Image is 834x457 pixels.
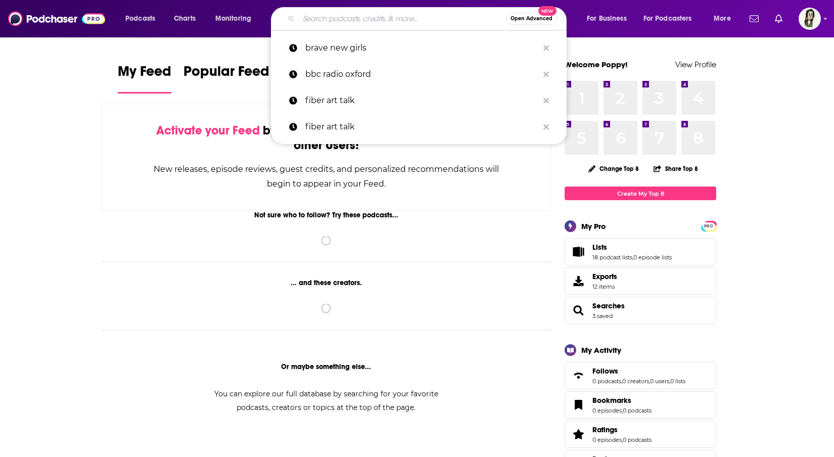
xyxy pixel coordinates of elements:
span: My Feed [118,63,171,86]
a: 0 podcasts [623,407,652,414]
span: New [538,6,557,16]
span: Bookmarks [565,391,716,419]
div: ... and these creators. [102,279,551,287]
a: Searches [568,303,588,317]
a: Bookmarks [592,396,652,405]
button: open menu [208,11,264,27]
span: Exports [592,272,617,281]
a: bbc radio oxford [271,61,567,87]
div: My Activity [581,345,621,355]
a: 3 saved [592,312,613,319]
a: Welcome Poppy! [565,60,628,69]
span: Follows [565,362,716,389]
span: , [622,436,623,443]
button: open menu [637,11,707,27]
p: brave new girls [305,35,538,61]
a: 0 users [650,378,669,385]
a: 0 episodes [592,407,622,414]
span: Logged in as poppyhat [799,8,821,30]
a: 0 lists [670,378,685,385]
a: Charts [167,11,202,27]
a: fiber art talk [271,114,567,140]
span: Monitoring [215,12,251,26]
a: View Profile [675,60,716,69]
a: 0 episodes [592,436,622,443]
a: Follows [568,369,588,383]
a: Ratings [592,425,652,434]
button: open menu [707,11,744,27]
div: Search podcasts, credits, & more... [281,7,576,30]
span: Podcasts [125,12,155,26]
span: Bookmarks [592,396,631,405]
span: , [622,407,623,414]
span: Charts [174,12,196,26]
button: Show profile menu [799,8,821,30]
input: Search podcasts, credits, & more... [299,11,506,27]
a: Ratings [568,427,588,441]
span: Follows [592,367,618,376]
a: PRO [703,222,715,230]
div: You can explore our full database by searching for your favorite podcasts, creators or topics at ... [202,387,450,415]
a: 0 podcasts [592,378,621,385]
button: Share Top 8 [653,159,699,178]
a: Follows [592,367,685,376]
a: Exports [565,267,716,295]
img: User Profile [799,8,821,30]
button: open menu [580,11,639,27]
span: 12 items [592,283,617,290]
a: Searches [592,301,625,310]
span: Open Advanced [511,16,552,21]
span: , [621,378,622,385]
a: Bookmarks [568,398,588,412]
span: Ratings [565,421,716,448]
a: Create My Top 8 [565,187,716,200]
a: 0 podcasts [623,436,652,443]
a: fiber art talk [271,87,567,114]
span: , [669,378,670,385]
a: 0 creators [622,378,649,385]
button: open menu [118,11,168,27]
div: Or maybe something else... [102,362,551,371]
a: 0 episode lists [633,254,672,261]
span: Popular Feed [183,63,269,86]
span: Activate your Feed [156,123,260,138]
div: by following Podcasts, Creators, Lists, and other Users! [153,123,500,153]
a: My Feed [118,63,171,94]
a: Lists [592,243,672,252]
button: Change Top 8 [582,162,645,175]
span: For Business [587,12,627,26]
p: fiber art talk [305,87,538,114]
p: fiber art talk [305,114,538,140]
span: Lists [565,238,716,265]
span: More [714,12,731,26]
div: New releases, episode reviews, guest credits, and personalized recommendations will begin to appe... [153,162,500,191]
a: Popular Feed [183,63,269,94]
span: Lists [592,243,607,252]
button: Open AdvancedNew [506,13,557,25]
a: brave new girls [271,35,567,61]
a: Show notifications dropdown [746,10,763,27]
span: , [649,378,650,385]
span: Exports [568,274,588,288]
div: My Pro [581,221,606,231]
a: Show notifications dropdown [771,10,786,27]
a: Lists [568,245,588,259]
div: Not sure who to follow? Try these podcasts... [102,211,551,219]
a: 18 podcast lists [592,254,632,261]
span: , [632,254,633,261]
span: Searches [565,297,716,324]
p: bbc radio oxford [305,61,538,87]
span: Ratings [592,425,618,434]
span: For Podcasters [643,12,692,26]
img: Podchaser - Follow, Share and Rate Podcasts [8,9,105,28]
